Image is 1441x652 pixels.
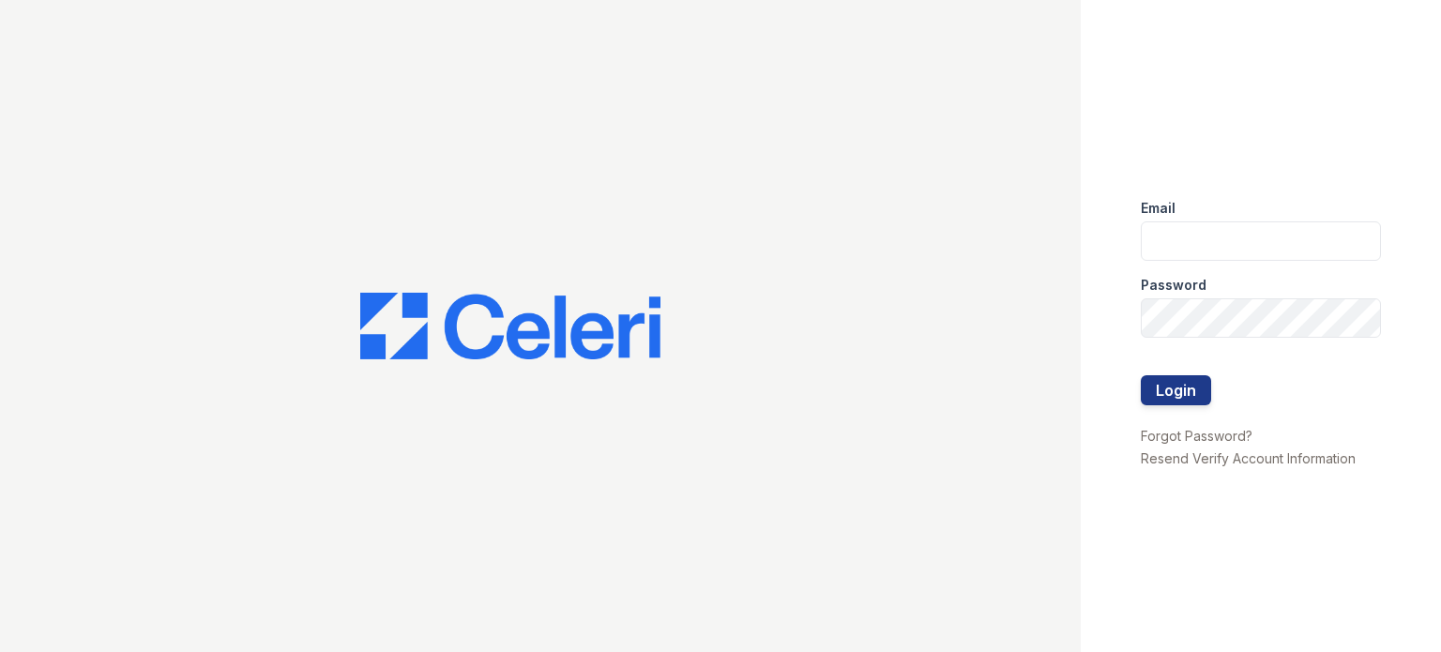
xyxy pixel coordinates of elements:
[1141,199,1176,218] label: Email
[1141,450,1356,466] a: Resend Verify Account Information
[1141,276,1206,295] label: Password
[1141,375,1211,405] button: Login
[360,293,660,360] img: CE_Logo_Blue-a8612792a0a2168367f1c8372b55b34899dd931a85d93a1a3d3e32e68fde9ad4.png
[1141,428,1252,444] a: Forgot Password?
